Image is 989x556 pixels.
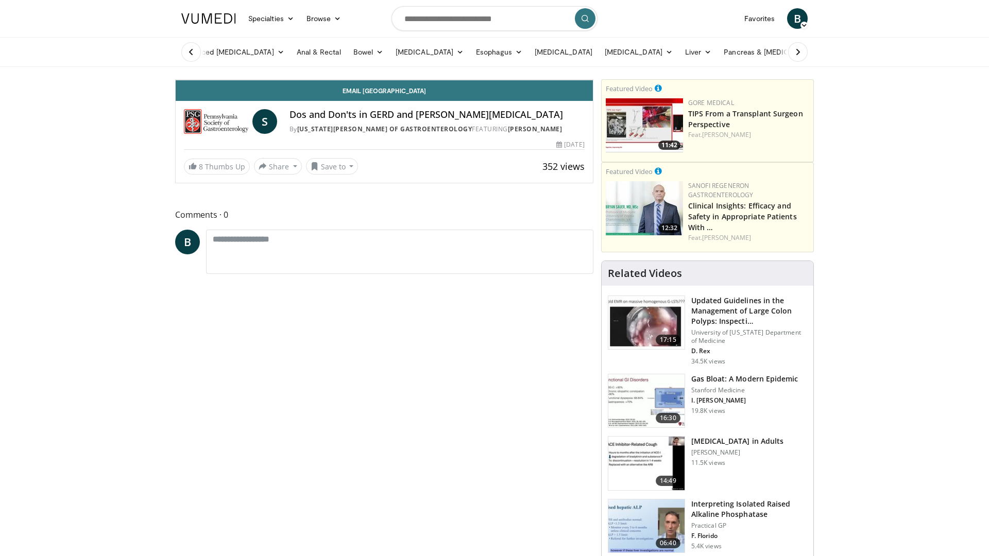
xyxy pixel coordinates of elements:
a: Bowel [347,42,389,62]
p: 19.8K views [691,407,725,415]
a: Pancreas & [MEDICAL_DATA] [718,42,838,62]
a: Clinical Insights: Efficacy and Safety in Appropriate Patients With … [688,201,797,232]
div: By FEATURING [289,125,585,134]
a: B [175,230,200,254]
a: [PERSON_NAME] [508,125,562,133]
span: 17:15 [656,335,680,345]
a: 12:32 [606,181,683,235]
a: TIPS From a Transplant Surgeon Perspective [688,109,803,129]
span: 352 views [542,160,585,172]
a: Gore Medical [688,98,734,107]
span: 16:30 [656,413,680,423]
div: [DATE] [556,140,584,149]
h3: Updated Guidelines in the Management of Large Colon Polyps: Inspecti… [691,296,807,326]
h4: Dos and Don'ts in GERD and [PERSON_NAME][MEDICAL_DATA] [289,109,585,120]
p: Practical GP [691,522,807,530]
a: Browse [300,8,348,29]
a: Esophagus [470,42,528,62]
img: 6a4ee52d-0f16-480d-a1b4-8187386ea2ed.150x105_q85_crop-smart_upscale.jpg [608,499,685,553]
h3: Interpreting Isolated Raised Alkaline Phosphatase [691,499,807,519]
a: [US_STATE][PERSON_NAME] of Gastroenterology [297,125,472,133]
a: [MEDICAL_DATA] [599,42,679,62]
img: 4003d3dc-4d84-4588-a4af-bb6b84f49ae6.150x105_q85_crop-smart_upscale.jpg [606,98,683,152]
p: University of [US_STATE] Department of Medicine [691,328,807,345]
span: Comments 0 [175,208,593,221]
p: Stanford Medicine [691,386,798,394]
p: [PERSON_NAME] [691,448,783,457]
span: 12:32 [658,223,680,233]
a: Favorites [738,8,781,29]
p: D. Rex [691,347,807,355]
div: Feat. [688,130,809,140]
small: Featured Video [606,167,653,176]
img: dfcfcb0d-b871-4e1a-9f0c-9f64970f7dd8.150x105_q85_crop-smart_upscale.jpg [608,296,685,350]
p: F. Florido [691,532,807,540]
span: 14:49 [656,476,680,486]
a: 11:42 [606,98,683,152]
div: Feat. [688,233,809,242]
a: B [787,8,808,29]
a: Sanofi Regeneron Gastroenterology [688,181,754,199]
p: I. [PERSON_NAME] [691,396,798,405]
span: 11:42 [658,141,680,150]
a: Specialties [242,8,300,29]
img: VuMedi Logo [181,13,236,24]
img: 480ec31d-e3c1-475b-8289-0a0659db689a.150x105_q85_crop-smart_upscale.jpg [608,374,685,428]
a: S [252,109,277,134]
span: 8 [199,162,203,171]
a: [MEDICAL_DATA] [389,42,470,62]
p: 5.4K views [691,542,722,550]
h3: Gas Bloat: A Modern Epidemic [691,374,798,384]
a: [MEDICAL_DATA] [528,42,599,62]
p: 11.5K views [691,459,725,467]
button: Share [254,158,302,175]
a: 14:49 [MEDICAL_DATA] in Adults [PERSON_NAME] 11.5K views [608,436,807,491]
img: Pennsylvania Society of Gastroenterology [184,109,248,134]
a: 16:30 Gas Bloat: A Modern Epidemic Stanford Medicine I. [PERSON_NAME] 19.8K views [608,374,807,428]
small: Featured Video [606,84,653,93]
input: Search topics, interventions [391,6,598,31]
img: 11950cd4-d248-4755-8b98-ec337be04c84.150x105_q85_crop-smart_upscale.jpg [608,437,685,490]
a: 17:15 Updated Guidelines in the Management of Large Colon Polyps: Inspecti… University of [US_STA... [608,296,807,366]
a: Email [GEOGRAPHIC_DATA] [176,80,593,101]
p: 34.5K views [691,357,725,366]
button: Save to [306,158,359,175]
a: [PERSON_NAME] [702,233,751,242]
a: [PERSON_NAME] [702,130,751,139]
span: 06:40 [656,538,680,548]
h3: [MEDICAL_DATA] in Adults [691,436,783,446]
a: Liver [679,42,718,62]
a: Anal & Rectal [291,42,347,62]
a: Advanced [MEDICAL_DATA] [175,42,291,62]
a: 8 Thumbs Up [184,159,250,175]
h4: Related Videos [608,267,682,280]
img: bf9ce42c-6823-4735-9d6f-bc9dbebbcf2c.png.150x105_q85_crop-smart_upscale.jpg [606,181,683,235]
a: 06:40 Interpreting Isolated Raised Alkaline Phosphatase Practical GP F. Florido 5.4K views [608,499,807,553]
